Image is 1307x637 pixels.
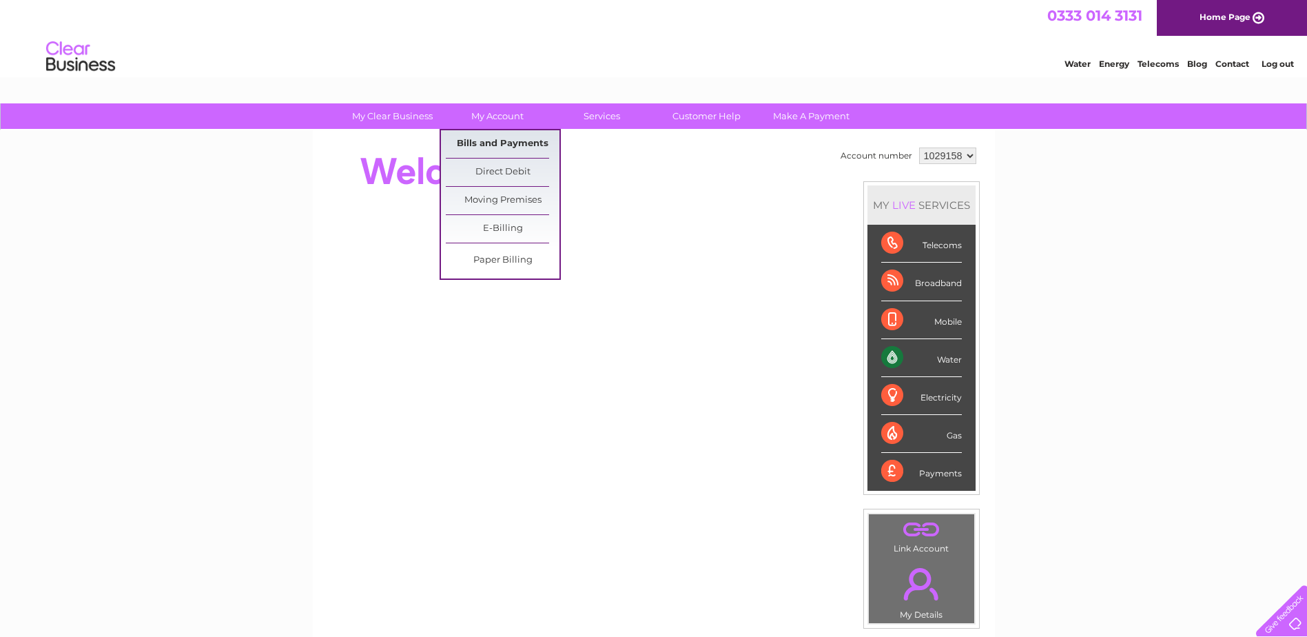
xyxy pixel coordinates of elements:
[1099,59,1129,69] a: Energy
[1262,59,1294,69] a: Log out
[440,103,554,129] a: My Account
[881,377,962,415] div: Electricity
[45,36,116,78] img: logo.png
[1047,7,1142,24] a: 0333 014 3131
[336,103,449,129] a: My Clear Business
[881,339,962,377] div: Water
[872,560,971,608] a: .
[881,225,962,263] div: Telecoms
[1215,59,1249,69] a: Contact
[446,215,559,243] a: E-Billing
[837,144,916,168] td: Account number
[868,514,975,557] td: Link Account
[446,130,559,158] a: Bills and Payments
[1064,59,1091,69] a: Water
[1187,59,1207,69] a: Blog
[1138,59,1179,69] a: Telecoms
[889,199,918,212] div: LIVE
[329,8,980,67] div: Clear Business is a trading name of Verastar Limited (registered in [GEOGRAPHIC_DATA] No. 3667643...
[881,415,962,453] div: Gas
[446,159,559,186] a: Direct Debit
[881,263,962,301] div: Broadband
[754,103,868,129] a: Make A Payment
[872,518,971,542] a: .
[446,187,559,214] a: Moving Premises
[650,103,763,129] a: Customer Help
[545,103,659,129] a: Services
[881,301,962,339] div: Mobile
[867,185,976,225] div: MY SERVICES
[868,556,975,624] td: My Details
[881,453,962,490] div: Payments
[446,247,559,274] a: Paper Billing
